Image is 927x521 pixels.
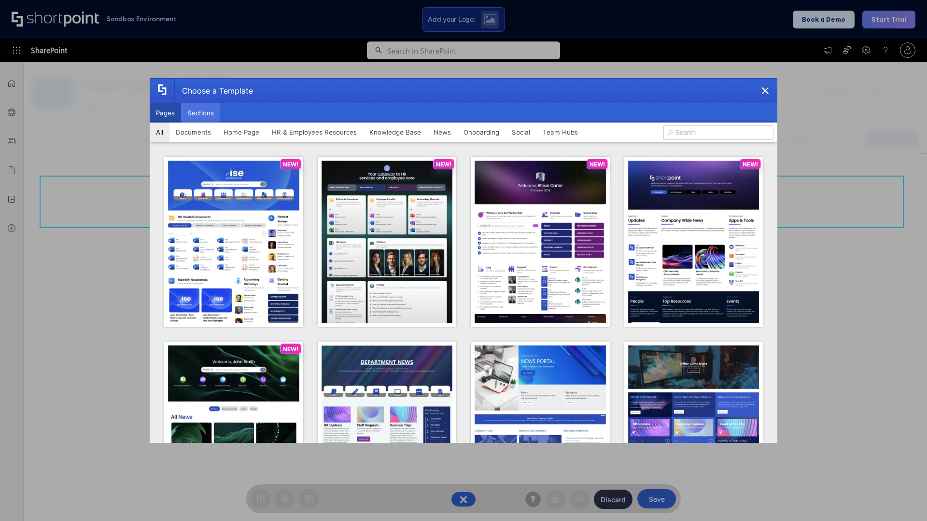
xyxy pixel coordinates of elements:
[150,78,777,443] div: template selector
[879,475,927,521] iframe: Chat Widget
[283,161,298,168] p: NEW!
[266,123,363,142] button: HR & Employees Resources
[506,123,536,142] button: Social
[363,123,427,142] button: Knowledge Base
[436,161,451,168] p: NEW!
[174,79,253,103] div: Choose a Template
[743,161,758,168] p: NEW!
[169,123,217,142] button: Documents
[150,103,181,123] button: Pages
[283,345,298,353] p: NEW!
[663,125,773,140] input: Search
[217,123,266,142] button: Home Page
[427,123,457,142] button: News
[150,123,169,142] button: All
[181,103,220,123] button: Sections
[457,123,506,142] button: Onboarding
[590,161,605,168] p: NEW!
[536,123,584,142] button: Team Hubs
